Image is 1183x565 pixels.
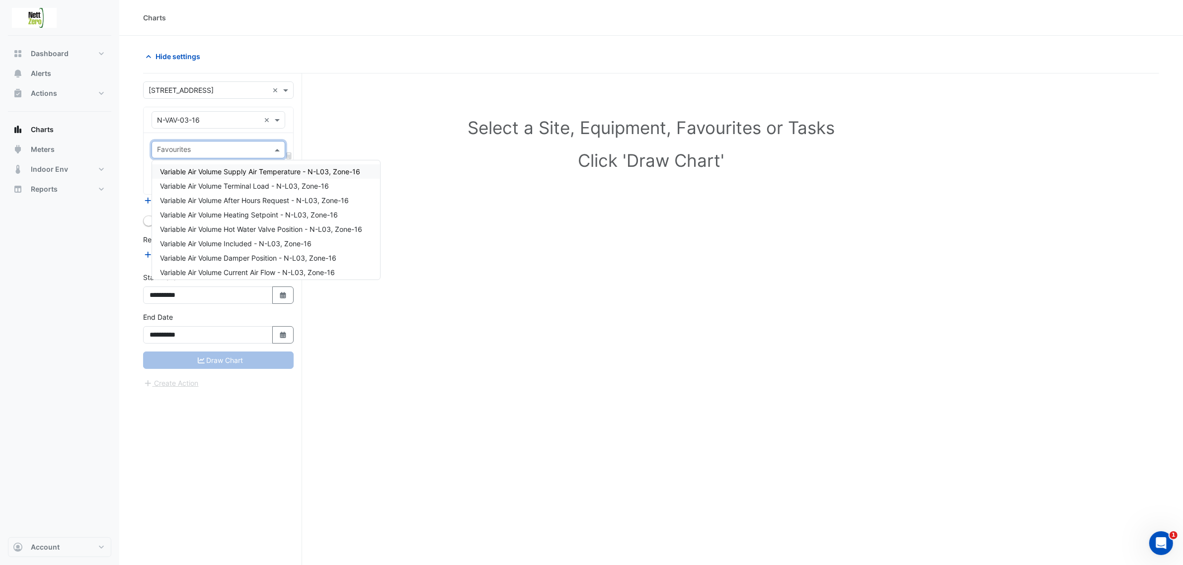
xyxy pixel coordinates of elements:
[285,151,294,160] span: Choose Function
[13,144,23,154] app-icon: Meters
[165,117,1137,138] h1: Select a Site, Equipment, Favourites or Tasks
[31,164,68,174] span: Indoor Env
[264,115,272,125] span: Clear
[31,184,58,194] span: Reports
[143,12,166,23] div: Charts
[31,69,51,78] span: Alerts
[160,254,336,262] span: Variable Air Volume Damper Position - N-L03, Zone-16
[160,211,338,219] span: Variable Air Volume Heating Setpoint - N-L03, Zone-16
[31,125,54,135] span: Charts
[152,160,380,280] div: Options List
[1149,531,1173,555] iframe: Intercom live chat
[279,331,288,339] fa-icon: Select Date
[8,140,111,159] button: Meters
[143,378,199,386] app-escalated-ticket-create-button: Please correct errors first
[31,49,69,59] span: Dashboard
[279,291,288,299] fa-icon: Select Date
[160,196,349,205] span: Variable Air Volume After Hours Request - N-L03, Zone-16
[12,8,57,28] img: Company Logo
[13,125,23,135] app-icon: Charts
[143,195,203,207] button: Add Equipment
[160,182,329,190] span: Variable Air Volume Terminal Load - N-L03, Zone-16
[156,51,200,62] span: Hide settings
[160,225,362,233] span: Variable Air Volume Hot Water Valve Position - N-L03, Zone-16
[143,234,195,245] label: Reference Lines
[8,159,111,179] button: Indoor Env
[165,150,1137,171] h1: Click 'Draw Chart'
[13,88,23,98] app-icon: Actions
[8,120,111,140] button: Charts
[1170,531,1178,539] span: 1
[160,268,335,277] span: Variable Air Volume Current Air Flow - N-L03, Zone-16
[143,48,207,65] button: Hide settings
[13,184,23,194] app-icon: Reports
[156,144,191,157] div: Favourites
[31,144,55,154] span: Meters
[8,83,111,103] button: Actions
[160,239,312,248] span: Variable Air Volume Included - N-L03, Zone-16
[31,88,57,98] span: Actions
[272,85,281,95] span: Clear
[8,64,111,83] button: Alerts
[143,312,173,322] label: End Date
[31,542,60,552] span: Account
[160,167,360,176] span: Variable Air Volume Supply Air Temperature - N-L03, Zone-16
[143,249,217,260] button: Add Reference Line
[13,49,23,59] app-icon: Dashboard
[8,44,111,64] button: Dashboard
[143,272,176,282] label: Start Date
[8,537,111,557] button: Account
[8,179,111,199] button: Reports
[13,69,23,78] app-icon: Alerts
[13,164,23,174] app-icon: Indoor Env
